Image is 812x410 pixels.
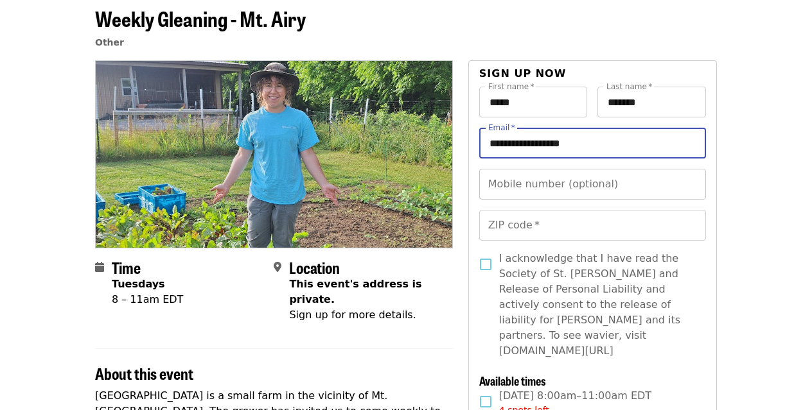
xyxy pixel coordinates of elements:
[95,362,193,384] span: About this event
[112,292,183,307] div: 8 – 11am EDT
[112,278,165,290] strong: Tuesdays
[274,261,281,273] i: map-marker-alt icon
[95,37,124,47] a: Other
[488,83,534,90] label: First name
[488,124,515,132] label: Email
[606,83,652,90] label: Last name
[499,251,696,359] span: I acknowledge that I have read the Society of St. [PERSON_NAME] and Release of Personal Liability...
[289,278,421,305] span: This event's address is private.
[479,169,706,200] input: Mobile number (optional)
[479,67,567,80] span: Sign up now
[95,3,306,33] span: Weekly Gleaning - Mt. Airy
[479,87,588,117] input: First name
[479,210,706,241] input: ZIP code
[289,256,340,278] span: Location
[479,372,546,389] span: Available times
[597,87,706,117] input: Last name
[95,261,104,273] i: calendar icon
[112,256,141,278] span: Time
[289,309,416,321] span: Sign up for more details.
[479,128,706,158] input: Email
[96,61,452,247] img: Weekly Gleaning - Mt. Airy organized by Society of St. Andrew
